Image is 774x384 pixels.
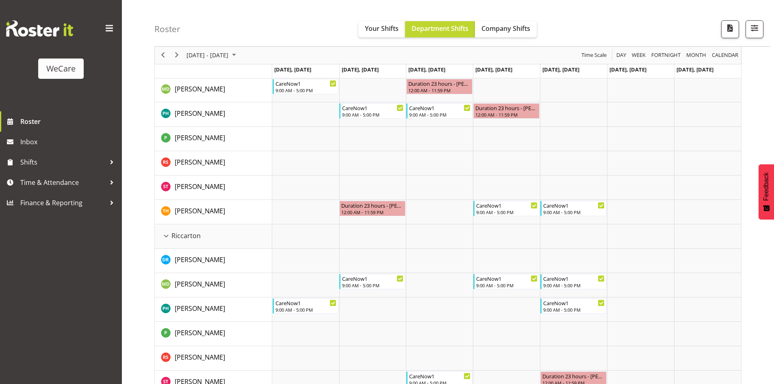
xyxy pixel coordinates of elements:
button: Timeline Day [615,50,628,61]
a: [PERSON_NAME] [175,157,225,167]
td: Tillie Hollyer resource [155,200,272,224]
div: 9:00 AM - 5:00 PM [275,306,337,313]
span: Riccarton [171,231,201,241]
span: [DATE], [DATE] [676,66,713,73]
div: Marie-Claire Dickson-Bakker"s event - CareNow1 Begin From Monday, September 29, 2025 at 9:00:00 A... [273,79,339,94]
span: Roster [20,115,118,128]
div: 9:00 AM - 5:00 PM [543,306,605,313]
span: [PERSON_NAME] [175,133,225,142]
span: [PERSON_NAME] [175,304,225,313]
button: Feedback - Show survey [759,164,774,219]
button: Download a PDF of the roster according to the set date range. [721,20,739,38]
div: Philippa Henry"s event - Duration 23 hours - Philippa Henry Begin From Thursday, October 2, 2025 ... [473,103,540,119]
span: Month [685,50,707,61]
div: Tillie Hollyer"s event - CareNow1 Begin From Friday, October 3, 2025 at 9:00:00 AM GMT+13:00 Ends... [540,201,607,216]
button: Next [171,50,182,61]
span: Day [616,50,627,61]
span: Time & Attendance [20,176,106,189]
a: [PERSON_NAME] [175,133,225,143]
div: Duration 23 hours - [PERSON_NAME] [408,79,470,87]
div: 9:00 AM - 5:00 PM [543,209,605,215]
span: Shifts [20,156,106,168]
div: Philippa Henry"s event - CareNow1 Begin From Friday, October 3, 2025 at 9:00:00 AM GMT+13:00 Ends... [540,298,607,314]
td: Philippa Henry resource [155,102,272,127]
div: Philippa Henry"s event - CareNow1 Begin From Monday, September 29, 2025 at 9:00:00 AM GMT+13:00 E... [273,298,339,314]
span: Fortnight [650,50,681,61]
a: [PERSON_NAME] [175,206,225,216]
span: [DATE] - [DATE] [186,50,229,61]
span: [DATE], [DATE] [408,66,445,73]
a: [PERSON_NAME] [175,255,225,265]
span: [DATE], [DATE] [274,66,311,73]
span: Company Shifts [481,24,530,33]
a: [PERSON_NAME] [175,182,225,191]
td: Rhianne Sharples resource [155,346,272,371]
div: Marie-Claire Dickson-Bakker"s event - Duration 23 hours - Marie-Claire Dickson-Bakker Begin From ... [406,79,473,94]
div: previous period [156,47,170,64]
button: Timeline Month [685,50,708,61]
a: [PERSON_NAME] [175,108,225,118]
div: CareNow1 [275,79,337,87]
div: Sep 29 - Oct 05, 2025 [184,47,241,64]
div: 9:00 AM - 5:00 PM [543,282,605,289]
div: CareNow1 [476,274,538,282]
div: Tillie Hollyer"s event - Duration 23 hours - Tillie Hollyer Begin From Tuesday, September 30, 202... [339,201,405,216]
td: Marie-Claire Dickson-Bakker resource [155,78,272,102]
td: Simone Turner resource [155,176,272,200]
button: Month [711,50,740,61]
h4: Roster [154,24,180,34]
span: [PERSON_NAME] [175,158,225,167]
span: [DATE], [DATE] [609,66,646,73]
button: Previous [158,50,169,61]
a: [PERSON_NAME] [175,279,225,289]
div: Tillie Hollyer"s event - CareNow1 Begin From Thursday, October 2, 2025 at 9:00:00 AM GMT+13:00 En... [473,201,540,216]
div: 9:00 AM - 5:00 PM [476,209,538,215]
button: Time Scale [580,50,608,61]
span: [PERSON_NAME] [175,109,225,118]
div: 9:00 AM - 5:00 PM [409,111,470,118]
button: Fortnight [650,50,682,61]
td: Rhianne Sharples resource [155,151,272,176]
span: [PERSON_NAME] [175,206,225,215]
td: Philippa Henry resource [155,297,272,322]
a: [PERSON_NAME] [175,84,225,94]
div: WeCare [46,63,76,75]
span: Your Shifts [365,24,399,33]
div: 9:00 AM - 5:00 PM [342,111,403,118]
td: Marie-Claire Dickson-Bakker resource [155,273,272,297]
span: [PERSON_NAME] [175,353,225,362]
div: CareNow1 [543,274,605,282]
div: 12:00 AM - 11:59 PM [408,87,470,93]
span: Inbox [20,136,118,148]
span: calendar [711,50,739,61]
div: 12:00 AM - 11:59 PM [341,209,403,215]
div: next period [170,47,184,64]
button: Timeline Week [631,50,647,61]
button: Department Shifts [405,21,475,37]
div: Marie-Claire Dickson-Bakker"s event - CareNow1 Begin From Friday, October 3, 2025 at 9:00:00 AM G... [540,274,607,289]
span: Finance & Reporting [20,197,106,209]
button: Your Shifts [358,21,405,37]
span: [DATE], [DATE] [342,66,379,73]
span: Feedback [763,172,770,201]
div: 12:00 AM - 11:59 PM [475,111,538,118]
div: CareNow1 [409,372,470,380]
div: 9:00 AM - 5:00 PM [342,282,403,289]
a: [PERSON_NAME] [175,328,225,338]
div: CareNow1 [342,104,403,112]
td: Pooja Prabhu resource [155,322,272,346]
a: [PERSON_NAME] [175,304,225,313]
div: 9:00 AM - 5:00 PM [275,87,337,93]
button: Company Shifts [475,21,537,37]
button: Filter Shifts [746,20,763,38]
div: Marie-Claire Dickson-Bakker"s event - CareNow1 Begin From Tuesday, September 30, 2025 at 9:00:00 ... [339,274,405,289]
span: Department Shifts [412,24,468,33]
div: Duration 23 hours - [PERSON_NAME] [542,372,605,380]
div: Philippa Henry"s event - CareNow1 Begin From Tuesday, September 30, 2025 at 9:00:00 AM GMT+13:00 ... [339,103,405,119]
span: [DATE], [DATE] [542,66,579,73]
div: Marie-Claire Dickson-Bakker"s event - CareNow1 Begin From Thursday, October 2, 2025 at 9:00:00 AM... [473,274,540,289]
td: Riccarton resource [155,224,272,249]
div: CareNow1 [342,274,403,282]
